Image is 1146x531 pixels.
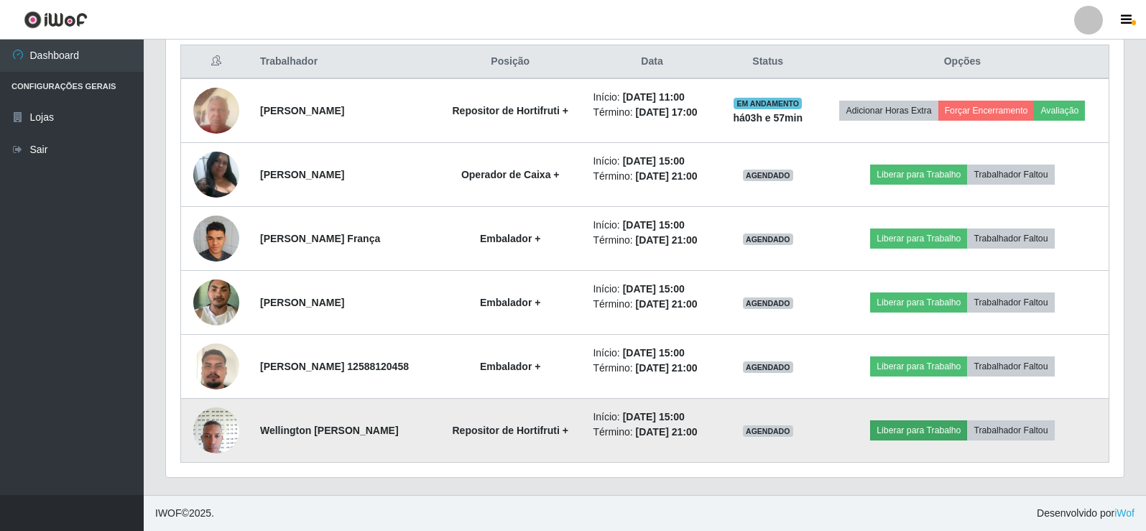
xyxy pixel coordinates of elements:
time: [DATE] 15:00 [623,155,685,167]
img: 1737051124467.jpeg [193,272,239,333]
span: AGENDADO [743,361,793,373]
span: Desenvolvido por [1037,506,1135,521]
li: Término: [593,425,711,440]
time: [DATE] 15:00 [623,347,685,359]
time: [DATE] 11:00 [623,91,685,103]
strong: Embalador + [480,361,540,372]
th: Data [584,45,719,79]
span: AGENDADO [743,297,793,309]
strong: Repositor de Hortifruti + [453,105,568,116]
time: [DATE] 21:00 [636,362,698,374]
li: Início: [593,90,711,105]
li: Término: [593,297,711,312]
time: [DATE] 21:00 [636,170,698,182]
strong: Embalador + [480,297,540,308]
span: AGENDADO [743,234,793,245]
button: Liberar para Trabalho [870,356,967,377]
button: Liberar para Trabalho [870,292,967,313]
time: [DATE] 21:00 [636,298,698,310]
li: Término: [593,169,711,184]
img: CoreUI Logo [24,11,88,29]
th: Opções [816,45,1109,79]
button: Liberar para Trabalho [870,165,967,185]
li: Início: [593,346,711,361]
img: 1742301305907.jpeg [193,325,239,407]
strong: Repositor de Hortifruti + [453,425,568,436]
li: Término: [593,105,711,120]
button: Trabalhador Faltou [967,165,1054,185]
th: Status [720,45,816,79]
strong: [PERSON_NAME] 12588120458 [260,361,409,372]
span: AGENDADO [743,170,793,181]
time: [DATE] 21:00 [636,426,698,438]
span: © 2025 . [155,506,214,521]
img: 1741784309558.jpeg [193,400,239,461]
time: [DATE] 17:00 [636,106,698,118]
button: Trabalhador Faltou [967,356,1054,377]
span: AGENDADO [743,425,793,437]
time: [DATE] 21:00 [636,234,698,246]
span: EM ANDAMENTO [734,98,802,109]
li: Início: [593,154,711,169]
img: 1744240052056.jpeg [193,80,239,141]
strong: [PERSON_NAME] [260,297,344,308]
li: Início: [593,410,711,425]
button: Liberar para Trabalho [870,420,967,440]
strong: [PERSON_NAME] [260,105,344,116]
button: Trabalhador Faltou [967,292,1054,313]
span: IWOF [155,507,182,519]
strong: Wellington [PERSON_NAME] [260,425,399,436]
button: Forçar Encerramento [938,101,1035,121]
button: Avaliação [1034,101,1085,121]
button: Liberar para Trabalho [870,228,967,249]
li: Início: [593,218,711,233]
button: Trabalhador Faltou [967,420,1054,440]
strong: Embalador + [480,233,540,244]
li: Término: [593,361,711,376]
time: [DATE] 15:00 [623,411,685,423]
th: Trabalhador [251,45,436,79]
time: [DATE] 15:00 [623,219,685,231]
li: Término: [593,233,711,248]
li: Início: [593,282,711,297]
button: Adicionar Horas Extra [839,101,938,121]
img: 1720889909198.jpeg [193,152,239,197]
strong: [PERSON_NAME] [260,169,344,180]
button: Trabalhador Faltou [967,228,1054,249]
th: Posição [436,45,584,79]
strong: [PERSON_NAME] França [260,233,380,244]
img: 1732199727580.jpeg [193,208,239,269]
a: iWof [1114,507,1135,519]
strong: há 03 h e 57 min [733,112,803,124]
time: [DATE] 15:00 [623,283,685,295]
strong: Operador de Caixa + [461,169,560,180]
